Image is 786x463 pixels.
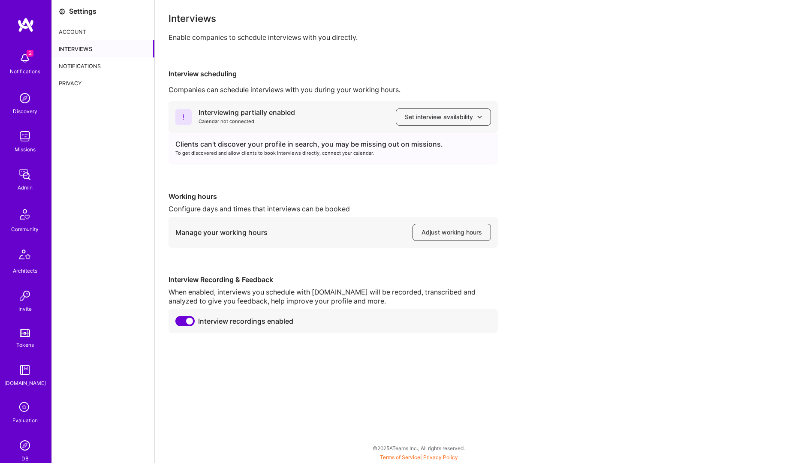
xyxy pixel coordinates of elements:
img: discovery [16,90,33,107]
div: Discovery [13,107,37,116]
div: Manage your working hours [175,228,268,237]
a: Privacy Policy [423,454,458,460]
div: Enable companies to schedule interviews with you directly. [169,33,772,42]
div: Missions [15,145,36,154]
img: guide book [16,361,33,379]
div: Architects [13,266,37,275]
div: Working hours [169,192,498,201]
div: Privacy [52,75,154,92]
i: icon SelectionTeam [17,400,33,416]
div: Companies can schedule interviews with you during your working hours. [169,85,772,94]
img: Community [15,204,35,225]
span: Set interview availability [405,113,482,121]
i: icon Settings [59,8,66,15]
img: logo [17,17,34,33]
div: Interviewing partially enabled [199,108,295,117]
img: Admin Search [16,437,33,454]
button: Adjust working hours [413,224,491,241]
img: tokens [20,329,30,337]
i: icon ArrowDownBlack [477,114,482,119]
div: Admin [18,183,33,192]
div: Invite [18,304,32,313]
img: Architects [15,246,35,266]
div: Calendar not connected [199,117,295,126]
span: Interview recordings enabled [198,317,293,326]
div: Evaluation [12,416,38,425]
img: teamwork [16,128,33,145]
i: icon ErrorCalendar [175,109,192,125]
div: To get discovered and allow clients to book interviews directly, connect your calendar. [175,149,491,158]
div: Clients can't discover your profile in search, you may be missing out on missions. [175,140,491,149]
div: Notifications [52,57,154,75]
div: Configure days and times that interviews can be booked [169,204,498,213]
div: Interviews [52,40,154,57]
div: © 2025 ATeams Inc., All rights reserved. [51,437,786,459]
a: Terms of Service [380,454,420,460]
div: Interview Recording & Feedback [169,275,498,284]
img: admin teamwork [16,166,33,183]
div: Settings [69,7,96,16]
div: Tokens [16,340,34,349]
div: Interview scheduling [169,69,772,78]
div: Notifications [10,67,40,76]
img: Invite [16,287,33,304]
div: When enabled, interviews you schedule with [DOMAIN_NAME] will be recorded, transcribed and analyz... [169,288,498,306]
div: Account [52,23,154,40]
div: Interviews [169,14,772,23]
div: DB [21,454,29,463]
span: Adjust working hours [422,228,482,237]
span: | [380,454,458,460]
div: [DOMAIN_NAME] [4,379,46,388]
div: Community [11,225,39,234]
img: bell [16,50,33,67]
span: 2 [27,50,33,57]
button: Set interview availability [396,108,491,126]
